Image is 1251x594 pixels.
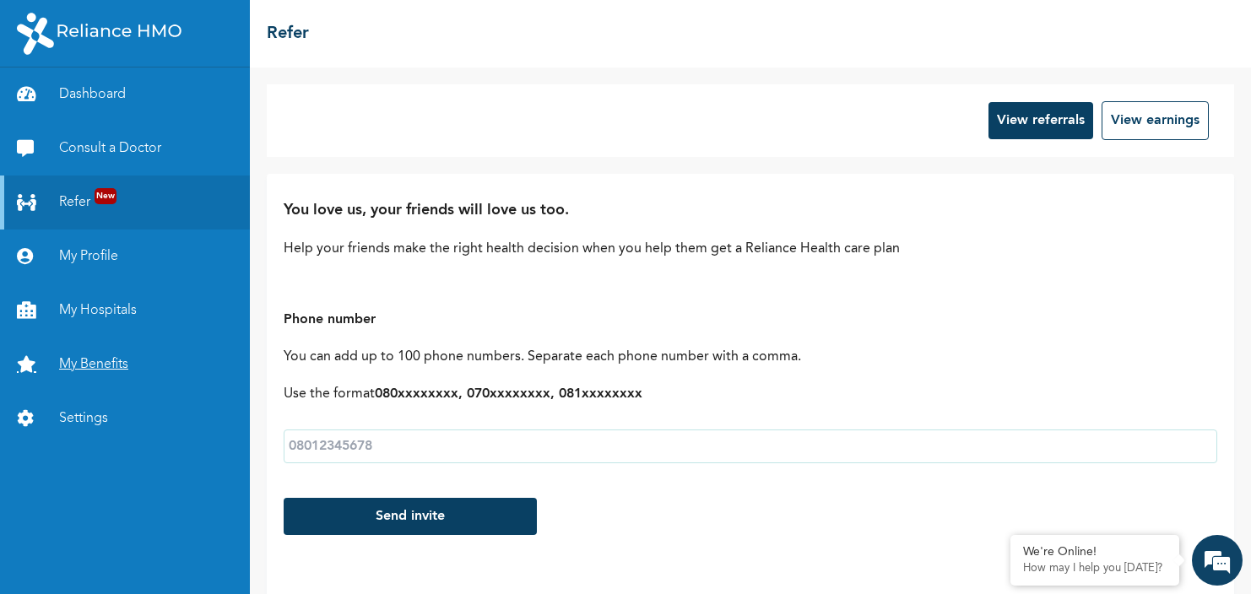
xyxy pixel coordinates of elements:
img: d_794563401_company_1708531726252_794563401 [31,84,68,127]
button: View referrals [988,102,1093,139]
span: We're online! [98,204,233,375]
button: Send invite [284,498,537,535]
div: Minimize live chat window [277,8,317,49]
h3: Phone number [284,310,1217,330]
p: Help your friends make the right health decision when you help them get a Reliance Health care plan [284,239,1217,259]
b: 080xxxxxxxx, 070xxxxxxxx, 081xxxxxxxx [375,387,642,401]
p: You can add up to 100 phone numbers. Separate each phone number with a comma. [284,347,1217,367]
span: Conversation [8,533,165,545]
h2: You love us, your friends will love us too. [284,199,1217,222]
button: View earnings [1102,101,1209,140]
input: 08012345678 [284,429,1217,463]
h2: Refer [267,21,309,46]
div: Chat with us now [88,94,284,116]
p: Use the format [284,384,1217,404]
span: New [95,188,116,204]
div: We're Online! [1023,545,1167,559]
img: RelianceHMO's Logo [17,13,181,55]
div: FAQs [165,504,322,556]
textarea: Type your message and hit 'Enter' [8,445,322,504]
p: How may I help you today? [1023,562,1167,575]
